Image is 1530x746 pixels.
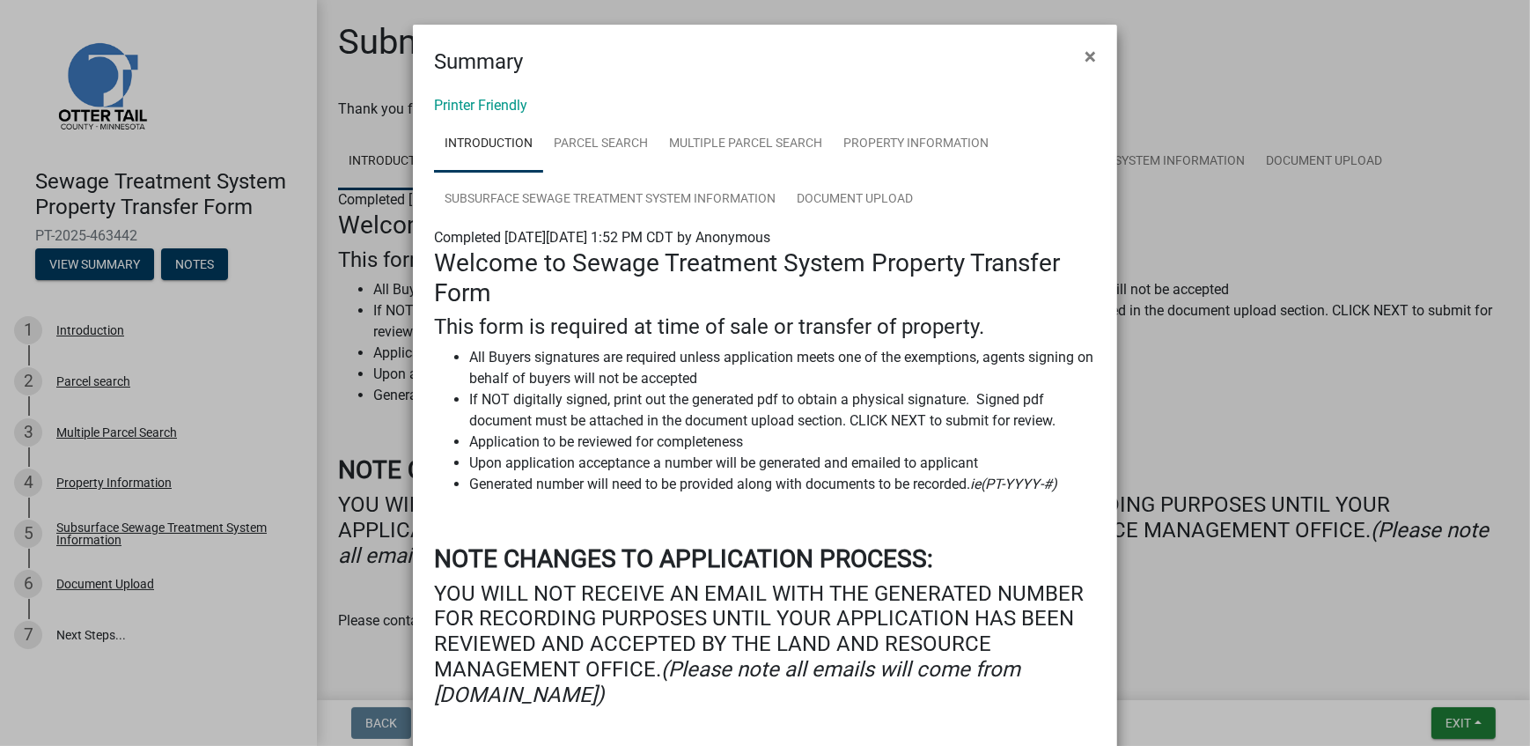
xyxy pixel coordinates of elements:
span: Completed [DATE][DATE] 1:52 PM CDT by Anonymous [434,229,770,246]
a: Subsurface Sewage Treatment System Information [434,172,786,228]
h3: Welcome to Sewage Treatment System Property Transfer Form [434,248,1096,307]
h4: YOU WILL NOT RECEIVE AN EMAIL WITH THE GENERATED NUMBER FOR RECORDING PURPOSES UNTIL YOUR APPLICA... [434,581,1096,708]
i: (Please note all emails will come from [DOMAIN_NAME]) [434,657,1020,707]
span: × [1085,44,1096,69]
a: Printer Friendly [434,97,527,114]
a: Introduction [434,116,543,173]
button: Close [1070,32,1110,81]
li: Application to be reviewed for completeness [469,432,1096,453]
li: If NOT digitally signed, print out the generated pdf to obtain a physical signature. Signed pdf d... [469,389,1096,432]
strong: NOTE CHANGES TO APPLICATION PROCESS: [434,544,933,573]
a: Parcel search [543,116,658,173]
a: Multiple Parcel Search [658,116,833,173]
a: Document Upload [786,172,923,228]
h4: This form is required at time of sale or transfer of property. [434,314,1096,340]
h4: Summary [434,46,523,78]
li: Generated number will need to be provided along with documents to be recorded. [469,474,1096,495]
li: All Buyers signatures are required unless application meets one of the exemptions, agents signing... [469,347,1096,389]
li: Upon application acceptance a number will be generated and emailed to applicant [469,453,1096,474]
a: Property Information [833,116,999,173]
i: ie(PT-YYYY-#) [970,476,1057,492]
